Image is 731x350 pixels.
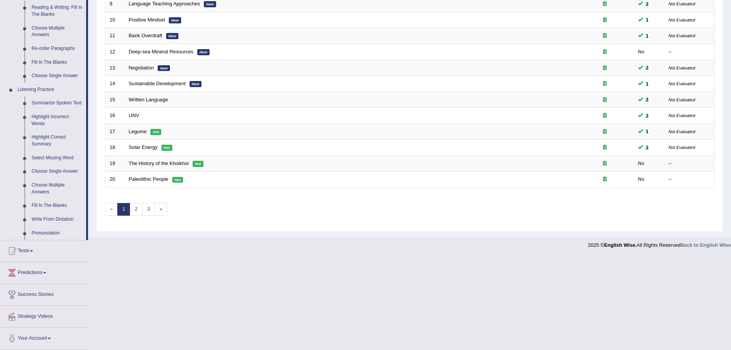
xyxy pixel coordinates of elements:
small: Not Evaluated [669,2,695,6]
a: Listening Practice [14,83,86,97]
a: Positive Mindset [129,17,165,23]
a: Summarize Spoken Text [28,96,86,110]
a: Select Missing Word [28,151,86,165]
small: Not Evaluated [669,66,695,70]
span: « [105,203,118,216]
a: Reading & Writing: Fill In The Blanks [28,1,86,21]
a: Bank Overdraft [129,33,162,38]
td: 17 [105,124,125,140]
span: You can still take this question [643,127,652,135]
span: You can still take this question [643,16,652,24]
td: 18 [105,140,125,156]
em: New [190,81,202,87]
em: Hot [172,177,183,183]
div: – [669,48,710,56]
a: Highlight Incorrect Words [28,110,86,130]
small: Not Evaluated [669,81,695,86]
a: Fill In The Blanks [28,56,86,69]
span: You can still take this question [643,32,652,40]
span: You can still take this question [643,64,652,72]
td: 19 [105,155,125,172]
a: Success Stories [0,284,88,303]
div: Exam occurring question [580,144,629,151]
a: Strategy Videos [0,306,88,325]
div: Exam occurring question [580,32,629,40]
em: Hot [162,145,172,151]
div: Exam occurring question [580,112,629,119]
a: Legume [129,129,147,134]
a: » [155,203,167,216]
a: Your Account [0,328,88,347]
em: New [204,1,216,7]
span: You can still take this question [643,112,652,120]
a: Paleolithic People [129,176,168,182]
a: Back to English Wise [681,242,731,248]
a: The History of the Khoikhoi [129,160,189,166]
a: UNV [129,112,139,118]
strong: English Wise. [604,242,636,248]
div: Exam occurring question [580,17,629,24]
div: Exam occurring question [580,48,629,56]
td: 20 [105,172,125,188]
td: 16 [105,108,125,124]
a: Write From Dictation [28,213,86,226]
div: Exam occurring question [580,0,629,8]
a: Tests [0,240,88,259]
td: 10 [105,12,125,28]
a: Written Language [129,97,168,102]
div: Exam occurring question [580,160,629,167]
small: Not Evaluated [669,18,695,22]
td: 12 [105,44,125,60]
a: Choose Multiple Answers [28,21,86,42]
div: Exam occurring question [580,176,629,183]
em: New [197,49,210,55]
em: No [638,176,644,182]
div: – [669,160,710,167]
em: New [158,65,170,71]
small: Not Evaluated [669,145,695,150]
td: 11 [105,28,125,44]
td: 14 [105,76,125,92]
a: Pronunciation [28,226,86,240]
a: Fill In The Blanks [28,199,86,213]
a: 2 [130,203,142,216]
a: Negotiation [129,65,154,71]
small: Not Evaluated [669,33,695,38]
em: Hot [150,129,161,135]
em: No [638,160,644,166]
small: Not Evaluated [669,97,695,102]
em: New [166,33,178,39]
a: 3 [142,203,155,216]
div: Exam occurring question [580,128,629,135]
a: Solar Energy [129,144,158,150]
small: Not Evaluated [669,129,695,134]
a: Choose Single Answer [28,165,86,178]
a: Re-order Paragraphs [28,42,86,56]
a: 1 [117,203,130,216]
a: Highlight Correct Summary [28,130,86,151]
a: Language Teaching Approaches [129,1,200,7]
div: – [669,176,710,183]
td: 15 [105,92,125,108]
em: No [638,49,644,54]
div: Exam occurring question [580,64,629,72]
em: Hot [193,161,203,167]
a: Deep-sea Mineral Resources [129,49,193,54]
td: 13 [105,60,125,76]
a: Sustainable Development [129,81,186,86]
em: New [169,17,181,23]
span: You can still take this question [643,80,652,88]
a: Choose Single Answer [28,69,86,83]
a: Predictions [0,262,88,281]
span: You can still take this question [643,96,652,104]
span: You can still take this question [643,144,652,152]
small: Not Evaluated [669,113,695,118]
div: 2025 © All Rights Reserved [588,238,731,249]
a: Choose Multiple Answers [28,178,86,199]
div: Exam occurring question [580,80,629,87]
div: Exam occurring question [580,96,629,104]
